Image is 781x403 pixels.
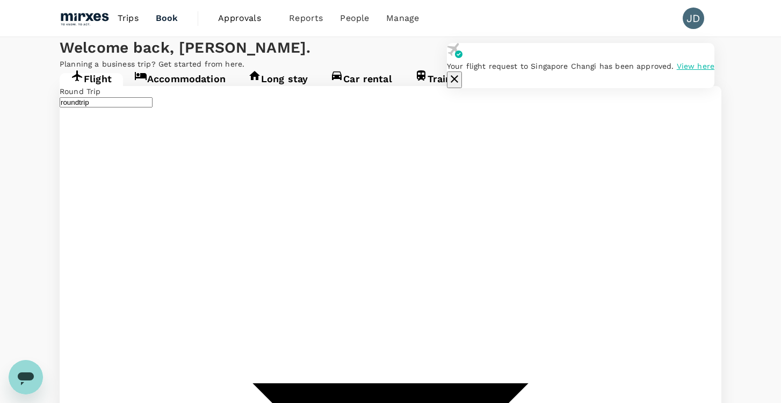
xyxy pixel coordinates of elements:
span: People [340,12,369,25]
a: Accommodation [123,73,237,92]
span: Book [156,12,178,25]
a: Train [403,73,463,92]
iframe: Button to launch messaging window [9,360,43,394]
span: Approvals [218,12,272,25]
div: JD [683,8,704,29]
span: Reports [289,12,323,25]
a: Car rental [319,73,403,92]
img: flight-approved [447,43,462,58]
span: Trips [118,12,139,25]
a: Flight [60,73,123,92]
div: Welcome back , [PERSON_NAME] . [60,37,721,59]
a: Long stay [237,73,319,92]
span: Your flight request to Singapore Changi has been approved. [447,62,674,70]
div: Round Trip [60,86,721,97]
span: Manage [386,12,419,25]
img: Mirxes Holding Pte Ltd [60,6,109,30]
p: Planning a business trip? Get started from here. [60,59,721,69]
span: View here [677,62,714,70]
